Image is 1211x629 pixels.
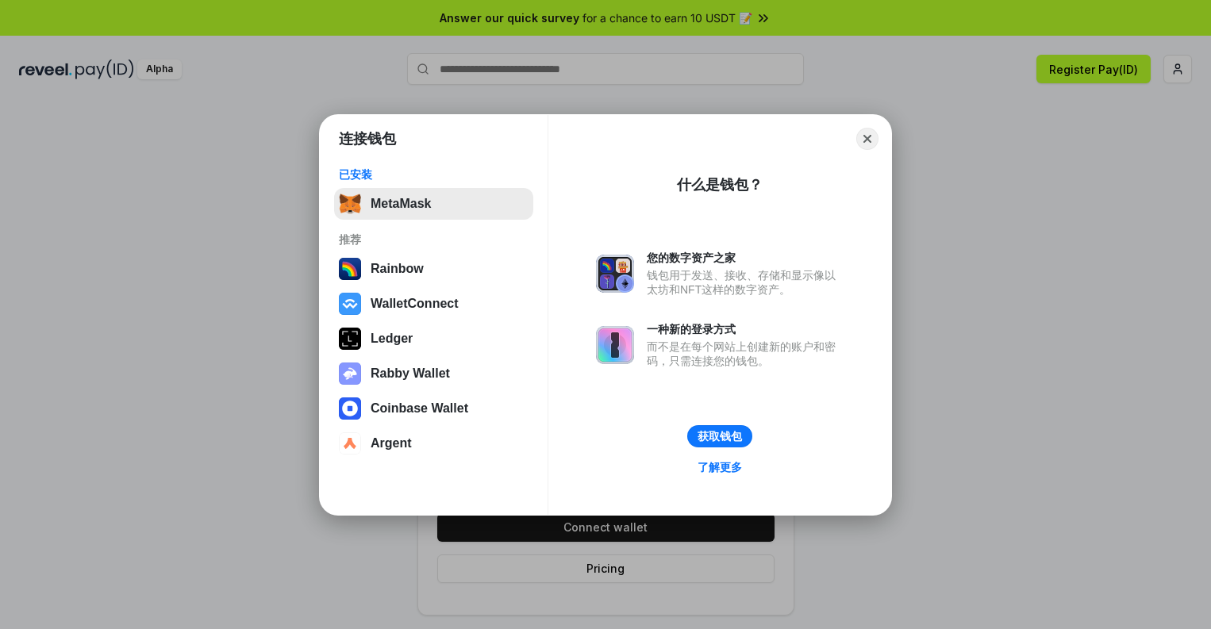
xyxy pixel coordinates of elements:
button: Argent [334,428,533,459]
div: 而不是在每个网站上创建新的账户和密码，只需连接您的钱包。 [647,339,844,368]
button: Ledger [334,323,533,355]
div: 钱包用于发送、接收、存储和显示像以太坊和NFT这样的数字资产。 [647,268,844,297]
img: svg+xml,%3Csvg%20xmlns%3D%22http%3A%2F%2Fwww.w3.org%2F2000%2Fsvg%22%20width%3D%2228%22%20height%3... [339,328,361,350]
div: Rainbow [371,262,424,276]
div: 一种新的登录方式 [647,322,844,336]
div: Ledger [371,332,413,346]
img: svg+xml,%3Csvg%20fill%3D%22none%22%20height%3D%2233%22%20viewBox%3D%220%200%2035%2033%22%20width%... [339,193,361,215]
button: Rabby Wallet [334,358,533,389]
a: 了解更多 [688,457,752,478]
div: Argent [371,436,412,451]
div: WalletConnect [371,297,459,311]
img: svg+xml,%3Csvg%20width%3D%22120%22%20height%3D%22120%22%20viewBox%3D%220%200%20120%20120%22%20fil... [339,258,361,280]
img: svg+xml,%3Csvg%20xmlns%3D%22http%3A%2F%2Fwww.w3.org%2F2000%2Fsvg%22%20fill%3D%22none%22%20viewBox... [596,255,634,293]
div: MetaMask [371,197,431,211]
div: 推荐 [339,232,529,247]
img: svg+xml,%3Csvg%20width%3D%2228%22%20height%3D%2228%22%20viewBox%3D%220%200%2028%2028%22%20fill%3D... [339,397,361,420]
div: Rabby Wallet [371,366,450,381]
button: WalletConnect [334,288,533,320]
button: Close [856,128,878,150]
div: 了解更多 [698,460,742,474]
h1: 连接钱包 [339,129,396,148]
div: 已安装 [339,167,529,182]
button: Rainbow [334,253,533,285]
button: Coinbase Wallet [334,393,533,424]
img: svg+xml,%3Csvg%20width%3D%2228%22%20height%3D%2228%22%20viewBox%3D%220%200%2028%2028%22%20fill%3D... [339,432,361,454]
img: svg+xml,%3Csvg%20width%3D%2228%22%20height%3D%2228%22%20viewBox%3D%220%200%2028%2028%22%20fill%3D... [339,293,361,315]
img: svg+xml,%3Csvg%20xmlns%3D%22http%3A%2F%2Fwww.w3.org%2F2000%2Fsvg%22%20fill%3D%22none%22%20viewBox... [596,326,634,364]
div: Coinbase Wallet [371,401,468,416]
div: 什么是钱包？ [677,175,763,194]
button: 获取钱包 [687,425,752,447]
div: 获取钱包 [698,429,742,443]
div: 您的数字资产之家 [647,251,844,265]
button: MetaMask [334,188,533,220]
img: svg+xml,%3Csvg%20xmlns%3D%22http%3A%2F%2Fwww.w3.org%2F2000%2Fsvg%22%20fill%3D%22none%22%20viewBox... [339,362,361,385]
